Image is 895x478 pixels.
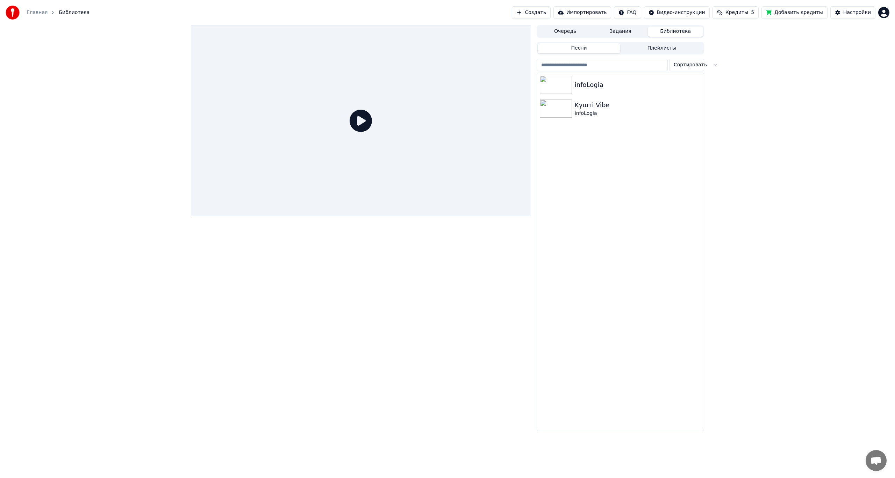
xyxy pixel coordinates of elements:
[614,6,641,19] button: FAQ
[575,110,701,117] div: infoLogia
[830,6,875,19] button: Настройки
[620,43,703,53] button: Плейлисты
[59,9,89,16] span: Библиотека
[648,27,703,37] button: Библиотека
[725,9,748,16] span: Кредиты
[553,6,611,19] button: Импортировать
[27,9,48,16] a: Главная
[6,6,20,20] img: youka
[512,6,550,19] button: Создать
[751,9,754,16] span: 5
[575,80,701,90] div: infoLogia
[538,27,593,37] button: Очередь
[761,6,828,19] button: Добавить кредиты
[674,61,707,68] span: Сортировать
[866,450,887,471] div: Открытый чат
[593,27,648,37] button: Задания
[575,100,701,110] div: Kүшті Vibe
[27,9,89,16] nav: breadcrumb
[713,6,759,19] button: Кредиты5
[644,6,710,19] button: Видео-инструкции
[538,43,621,53] button: Песни
[843,9,871,16] div: Настройки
